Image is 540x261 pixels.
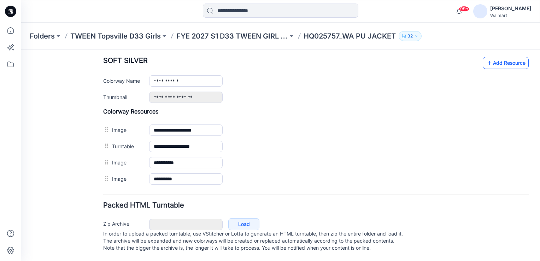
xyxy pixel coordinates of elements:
iframe: edit-style [21,50,540,261]
h4: Packed HTML Turntable [82,152,507,159]
label: Image [91,76,121,84]
p: In order to upload a packed turntable, use VStitcher or Lotta to generate an HTML turntable, then... [82,181,507,202]
button: 32 [399,31,422,41]
img: avatar [473,4,487,18]
p: HQ025757_WA PU JACKET [304,31,396,41]
p: 32 [407,32,413,40]
label: Turntable [91,93,121,100]
a: Load [207,169,238,181]
label: Image [91,109,121,117]
h4: Colorway Resources [82,58,507,65]
label: Image [91,125,121,133]
span: 99+ [459,6,469,12]
a: Folders [30,31,55,41]
a: TWEEN Topsville D33 Girls [70,31,161,41]
div: Walmart [490,13,531,18]
a: FYE 2027 S1 D33 TWEEN GIRL TOPSVILLE [176,31,288,41]
div: [PERSON_NAME] [490,4,531,13]
label: Zip Archive [82,170,121,178]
